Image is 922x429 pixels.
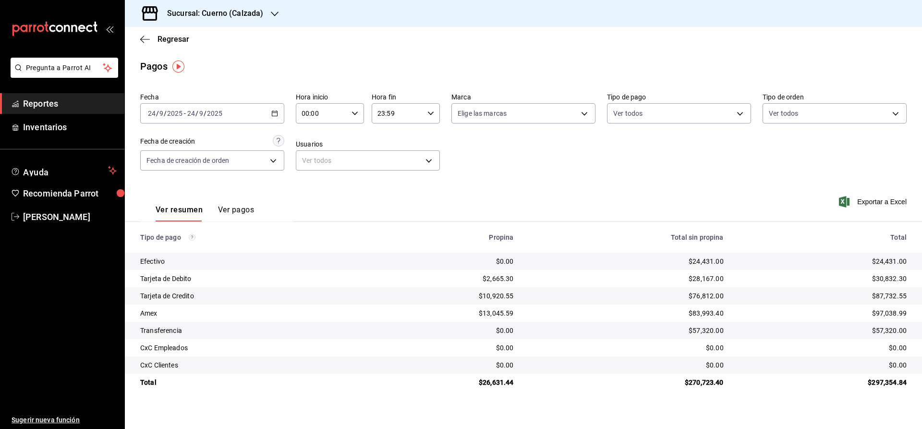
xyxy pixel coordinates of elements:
div: $0.00 [739,360,907,370]
div: $270,723.40 [529,378,723,387]
span: Ayuda [23,165,104,176]
span: Elige las marcas [458,109,507,118]
div: navigation tabs [156,205,254,221]
div: $30,832.30 [739,274,907,283]
span: Ver todos [769,109,798,118]
button: Pregunta a Parrot AI [11,58,118,78]
label: Marca [451,94,595,100]
div: $57,320.00 [739,326,907,335]
div: $83,993.40 [529,308,723,318]
button: Ver resumen [156,205,203,221]
div: CxC Empleados [140,343,359,353]
label: Hora fin [372,94,440,100]
div: $26,631.44 [374,378,514,387]
div: Amex [140,308,359,318]
div: Fecha de creación [140,136,195,147]
span: Ver todos [613,109,643,118]
input: ---- [206,110,223,117]
span: Inventarios [23,121,117,134]
button: Ver pagos [218,205,254,221]
svg: Los pagos realizados con Pay y otras terminales son montos brutos. [189,234,195,241]
div: $2,665.30 [374,274,514,283]
div: CxC Clientes [140,360,359,370]
label: Tipo de orden [763,94,907,100]
input: -- [187,110,195,117]
span: / [204,110,206,117]
button: Exportar a Excel [841,196,907,208]
button: open_drawer_menu [106,25,113,33]
label: Tipo de pago [607,94,751,100]
div: $297,354.84 [739,378,907,387]
div: $97,038.99 [739,308,907,318]
div: Total sin propina [529,233,723,241]
div: Pagos [140,59,168,74]
span: Sugerir nueva función [12,415,117,425]
div: Total [140,378,359,387]
div: $28,167.00 [529,274,723,283]
div: Total [739,233,907,241]
div: $0.00 [374,257,514,266]
div: Transferencia [140,326,359,335]
div: $13,045.59 [374,308,514,318]
span: / [195,110,198,117]
div: $0.00 [374,360,514,370]
div: Tarjeta de Credito [140,291,359,301]
div: $87,732.55 [739,291,907,301]
a: Pregunta a Parrot AI [7,70,118,80]
input: -- [147,110,156,117]
div: $76,812.00 [529,291,723,301]
div: $0.00 [374,343,514,353]
label: Hora inicio [296,94,364,100]
input: -- [159,110,164,117]
div: Tipo de pago [140,233,359,241]
span: Fecha de creación de orden [146,156,229,165]
img: Tooltip marker [172,61,184,73]
h3: Sucursal: Cuerno (Calzada) [159,8,263,19]
span: Reportes [23,97,117,110]
label: Fecha [140,94,284,100]
span: / [164,110,167,117]
label: Usuarios [296,141,440,147]
div: $24,431.00 [529,257,723,266]
span: [PERSON_NAME] [23,210,117,223]
div: Tarjeta de Debito [140,274,359,283]
div: $10,920.55 [374,291,514,301]
button: Regresar [140,35,189,44]
span: / [156,110,159,117]
input: ---- [167,110,183,117]
div: Propina [374,233,514,241]
div: $0.00 [529,343,723,353]
div: $0.00 [374,326,514,335]
span: Pregunta a Parrot AI [26,63,103,73]
span: Recomienda Parrot [23,187,117,200]
input: -- [199,110,204,117]
div: Efectivo [140,257,359,266]
div: Ver todos [296,150,440,171]
div: $57,320.00 [529,326,723,335]
span: Regresar [158,35,189,44]
div: $24,431.00 [739,257,907,266]
span: - [184,110,186,117]
div: $0.00 [529,360,723,370]
div: $0.00 [739,343,907,353]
